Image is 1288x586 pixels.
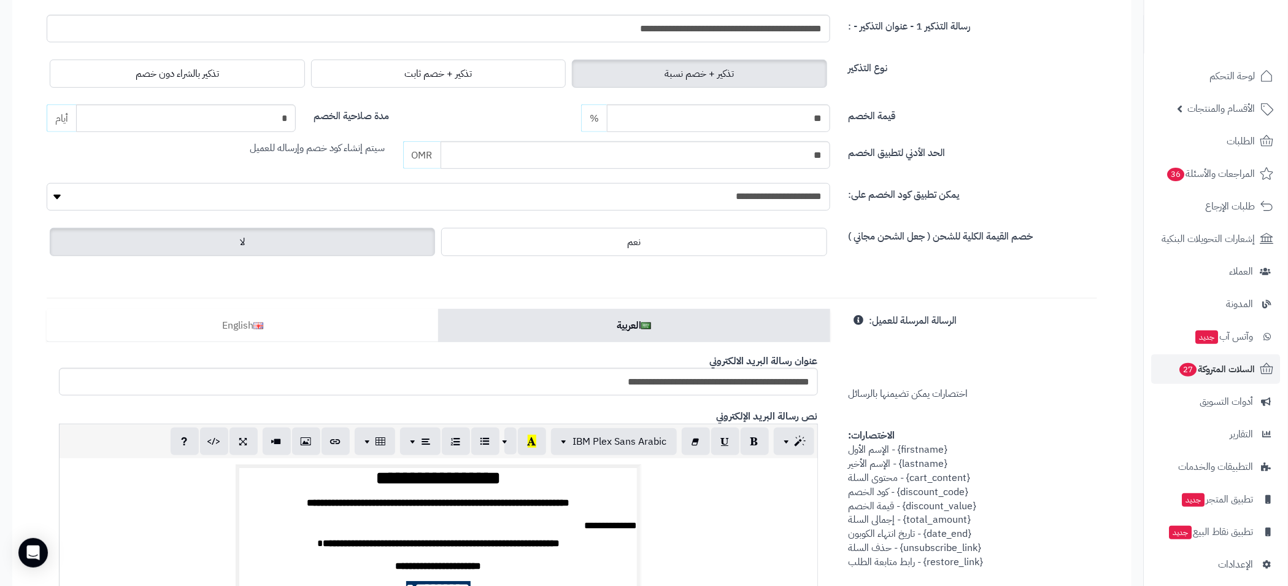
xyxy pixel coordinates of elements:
[1167,165,1255,182] span: المراجعات والأسئلة
[253,322,263,329] img: en-gb.png
[1200,393,1254,410] span: أدوات التسويق
[870,309,957,328] label: الرسالة المرسلة للعميل:
[1179,361,1255,378] span: السلات المتروكة
[1227,133,1255,150] span: الطلبات
[627,235,641,249] span: نعم
[1162,230,1255,248] span: إشعارات التحويلات البنكية
[1179,458,1254,475] span: التطبيقات والخدمات
[551,428,677,455] button: IBM Plex Sans Arabic
[573,434,667,449] span: IBM Plex Sans Arabic
[1168,523,1254,541] span: تطبيق نقاط البيع
[1227,295,1254,313] span: المدونة
[665,66,734,81] span: تذكير + خصم نسبة
[1152,159,1281,189] a: المراجعات والأسئلة36
[1152,517,1281,547] a: تطبيق نقاط البيعجديد
[18,538,48,568] div: Open Intercom Messenger
[403,141,441,169] span: OMR
[1152,257,1281,286] a: العملاء
[1152,354,1281,384] a: السلات المتروكة27
[1206,198,1255,215] span: طلبات الإرجاع
[849,57,888,76] label: نوع التذكير
[1152,485,1281,514] a: تطبيق المتجرجديد
[136,66,219,81] span: تذكير بالشراء دون خصم
[438,309,830,342] a: العربية
[1181,491,1254,508] span: تطبيق المتجر
[250,141,385,155] span: سيتم إنشاء كود خصم وإرساله للعميل
[1152,192,1281,221] a: طلبات الإرجاع
[849,183,960,202] label: يمكن تطبيق كود الخصم على:
[849,104,896,123] label: قيمة الخصم
[314,104,390,123] label: مدة صلاحية الخصم
[1182,493,1205,507] span: جديد
[849,428,895,443] strong: الاختصارات:
[240,235,245,249] span: لا
[1152,289,1281,319] a: المدونة
[1205,24,1276,50] img: logo-2.png
[1230,426,1254,443] span: التقارير
[1152,127,1281,156] a: الطلبات
[1170,526,1192,539] span: جديد
[1152,420,1281,449] a: التقارير
[47,104,76,132] span: أيام
[1152,550,1281,579] a: الإعدادات
[1152,452,1281,482] a: التطبيقات والخدمات
[1167,167,1185,181] span: 36
[1195,328,1254,345] span: وآتس آب
[849,15,971,34] label: رسالة التذكير 1 - عنوان التذكير - :
[849,225,1033,244] label: خصم القيمة الكلية للشحن ( جعل الشحن مجاني )
[849,141,946,160] label: الحد الأدني لتطبيق الخصم
[1152,322,1281,351] a: وآتس آبجديد
[1188,100,1255,117] span: الأقسام والمنتجات
[590,111,599,126] span: %
[1152,224,1281,254] a: إشعارات التحويلات البنكية
[1152,387,1281,416] a: أدوات التسويق
[1196,330,1219,344] span: جديد
[1230,263,1254,280] span: العملاء
[404,66,472,81] span: تذكير + خصم ثابت
[1152,61,1281,91] a: لوحة التحكم
[641,322,651,329] img: ar.png
[710,354,818,369] b: عنوان رسالة البريد الالكتروني
[1210,68,1255,85] span: لوحة التحكم
[47,309,438,342] a: English
[717,409,818,424] b: نص رسالة البريد الإلكتروني
[1219,556,1254,573] span: الإعدادات
[849,313,983,569] span: اختصارات يمكن تضيمنها بالرسائل {firstname} - الإسم الأول {lastname} - الإسم الأخير {cart_content}...
[1179,362,1197,377] span: 27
